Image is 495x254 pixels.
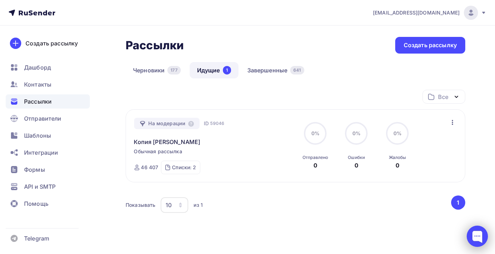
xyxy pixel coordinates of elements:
h2: Рассылки [126,38,184,53]
a: [EMAIL_ADDRESS][DOMAIN_NAME] [373,6,487,20]
span: Рассылки [24,97,52,106]
div: 0 [355,161,358,170]
span: Шаблоны [24,131,51,140]
div: Показывать [126,201,155,209]
a: Копия [PERSON_NAME] [134,138,201,146]
a: Идущие1 [190,62,238,78]
span: 0% [393,130,402,136]
div: Отправлено [303,155,328,160]
div: Создать рассылку [404,41,457,49]
a: Завершенные641 [240,62,312,78]
span: Обычная рассылка [134,148,182,155]
span: [EMAIL_ADDRESS][DOMAIN_NAME] [373,9,460,16]
div: 46 407 [141,164,159,171]
button: 10 [160,197,189,213]
span: API и SMTP [24,182,56,191]
div: из 1 [194,201,203,209]
span: Отправители [24,114,62,123]
div: 177 [167,66,180,74]
span: Telegram [24,234,49,243]
span: Контакты [24,80,51,89]
div: Ошибки [348,155,365,160]
div: 641 [290,66,304,74]
span: Дашборд [24,63,51,72]
button: Go to page 1 [451,195,465,210]
span: ID [204,120,209,127]
div: На модерации [134,118,200,129]
div: Жалобы [389,155,406,160]
div: Списки: 2 [172,164,196,171]
span: 0% [352,130,361,136]
a: Шаблоны [6,128,90,143]
div: 10 [166,201,172,209]
ul: Pagination [450,195,466,210]
span: 0% [311,130,320,136]
span: Формы [24,165,45,174]
span: Интеграции [24,148,58,157]
button: Все [422,90,465,104]
a: Рассылки [6,94,90,109]
div: 0 [396,161,399,170]
a: Дашборд [6,60,90,74]
span: 59046 [210,120,224,127]
span: Помощь [24,199,48,208]
div: Создать рассылку [25,39,78,48]
div: 1 [223,66,231,74]
div: 0 [313,161,317,170]
a: Черновики177 [126,62,188,78]
a: Формы [6,162,90,177]
a: Контакты [6,77,90,92]
div: Все [438,93,448,101]
a: Отправители [6,111,90,126]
